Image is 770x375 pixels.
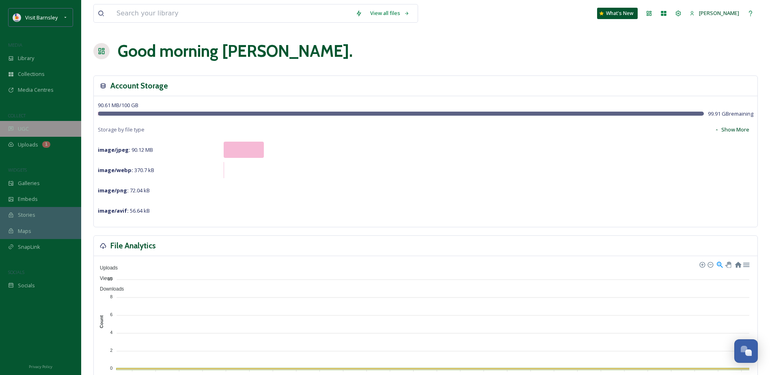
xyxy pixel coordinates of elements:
[94,265,118,271] span: Uploads
[597,8,638,19] a: What's New
[18,54,34,62] span: Library
[8,269,24,275] span: SOCIALS
[18,195,38,203] span: Embeds
[18,282,35,289] span: Socials
[99,315,104,328] text: Count
[686,5,743,21] a: [PERSON_NAME]
[98,126,145,134] span: Storage by file type
[725,262,730,267] div: Panning
[8,42,22,48] span: MEDIA
[13,13,21,22] img: barnsley-logo-in-colour.png
[8,112,26,119] span: COLLECT
[366,5,414,21] a: View all files
[742,261,749,267] div: Menu
[708,110,753,118] span: 99.91 GB remaining
[94,286,124,292] span: Downloads
[707,261,713,267] div: Zoom Out
[98,187,129,194] strong: image/png :
[734,339,758,363] button: Open Chat
[699,261,705,267] div: Zoom In
[110,294,112,299] tspan: 8
[699,9,739,17] span: [PERSON_NAME]
[18,243,40,251] span: SnapLink
[98,101,138,109] span: 90.61 MB / 100 GB
[18,125,29,133] span: UGC
[25,14,58,21] span: Visit Barnsley
[98,187,150,194] span: 72.04 kB
[118,39,353,63] h1: Good morning [PERSON_NAME] .
[98,207,129,214] strong: image/avif :
[710,122,753,138] button: Show More
[18,141,38,149] span: Uploads
[734,261,741,267] div: Reset Zoom
[18,227,31,235] span: Maps
[29,361,52,371] a: Privacy Policy
[110,312,112,317] tspan: 6
[98,166,133,174] strong: image/webp :
[98,207,150,214] span: 56.64 kB
[716,261,723,267] div: Selection Zoom
[94,276,113,281] span: Views
[110,330,112,335] tspan: 4
[98,166,154,174] span: 370.7 kB
[108,276,112,281] tspan: 10
[110,80,168,92] h3: Account Storage
[98,146,153,153] span: 90.12 MB
[98,146,130,153] strong: image/jpeg :
[110,348,112,353] tspan: 2
[18,179,40,187] span: Galleries
[18,70,45,78] span: Collections
[8,167,27,173] span: WIDGETS
[18,211,35,219] span: Stories
[42,141,50,148] div: 1
[110,366,112,371] tspan: 0
[29,364,52,369] span: Privacy Policy
[18,86,54,94] span: Media Centres
[110,240,156,252] h3: File Analytics
[112,4,352,22] input: Search your library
